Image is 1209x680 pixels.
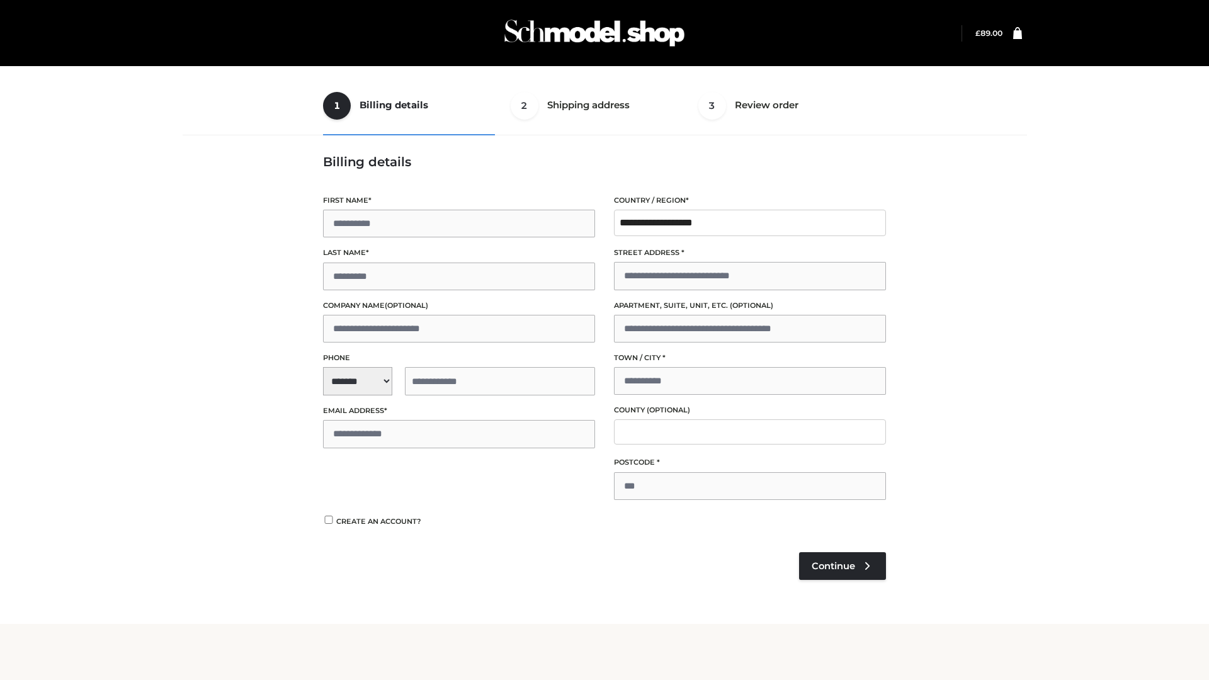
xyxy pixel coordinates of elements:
[614,456,886,468] label: Postcode
[975,28,980,38] span: £
[975,28,1002,38] a: £89.00
[323,352,595,364] label: Phone
[323,247,595,259] label: Last name
[647,405,690,414] span: (optional)
[799,552,886,580] a: Continue
[323,405,595,417] label: Email address
[730,301,773,310] span: (optional)
[975,28,1002,38] bdi: 89.00
[385,301,428,310] span: (optional)
[614,352,886,364] label: Town / City
[614,300,886,312] label: Apartment, suite, unit, etc.
[323,300,595,312] label: Company name
[500,8,689,58] img: Schmodel Admin 964
[614,247,886,259] label: Street address
[614,404,886,416] label: County
[323,516,334,524] input: Create an account?
[812,560,855,572] span: Continue
[323,154,886,169] h3: Billing details
[614,195,886,207] label: Country / Region
[323,195,595,207] label: First name
[336,517,421,526] span: Create an account?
